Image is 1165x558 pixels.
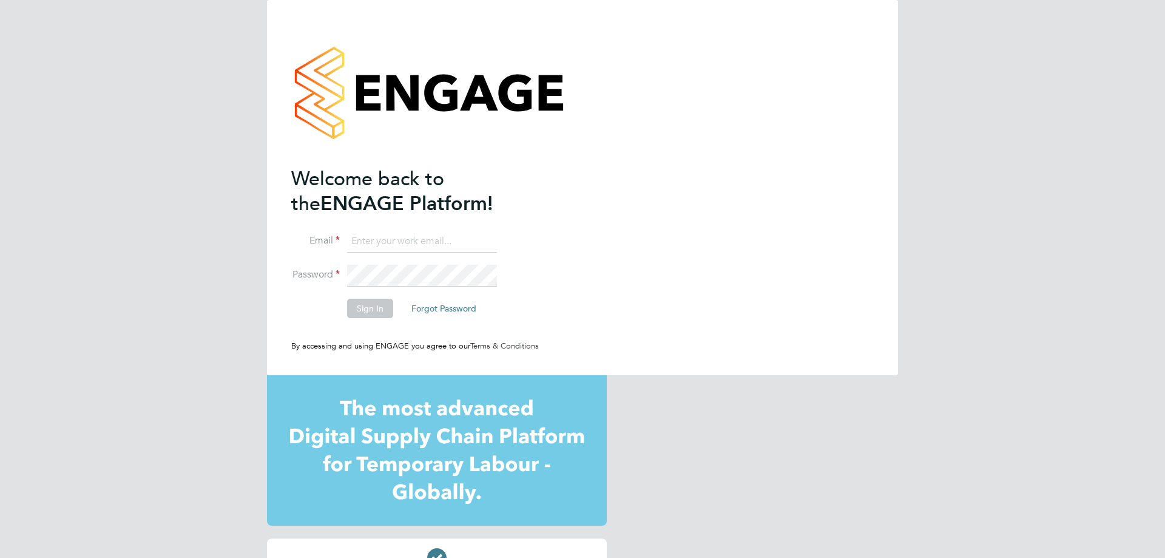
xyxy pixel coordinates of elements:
span: By accessing and using ENGAGE you agree to our [291,341,539,351]
input: Enter your work email... [347,231,497,253]
button: Forgot Password [402,299,486,318]
label: Email [291,234,340,247]
h2: ENGAGE Platform! [291,166,528,216]
a: Terms & Conditions [470,341,539,351]
button: Sign In [347,299,393,318]
label: Password [291,268,340,281]
span: Welcome back to the [291,167,444,216]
